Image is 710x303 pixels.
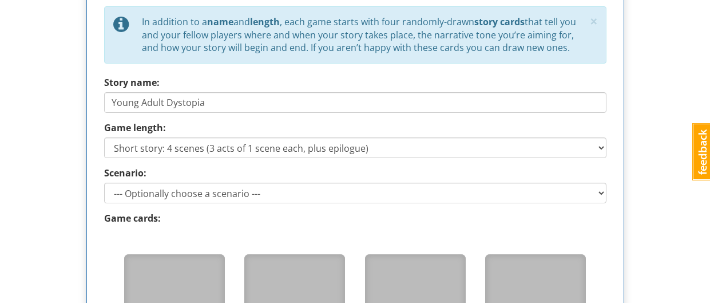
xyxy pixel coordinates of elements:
label: Game length: [104,121,166,135]
strong: name [207,15,233,28]
strong: Game cards: [104,212,161,225]
strong: story cards [474,15,525,28]
strong: length [250,15,280,28]
label: Story name: [104,76,160,89]
div: In addition to a and , each game starts with four randomly-drawn that tell you and your fellow pl... [142,15,586,55]
label: Scenario: [104,167,146,180]
span: × [590,11,598,30]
